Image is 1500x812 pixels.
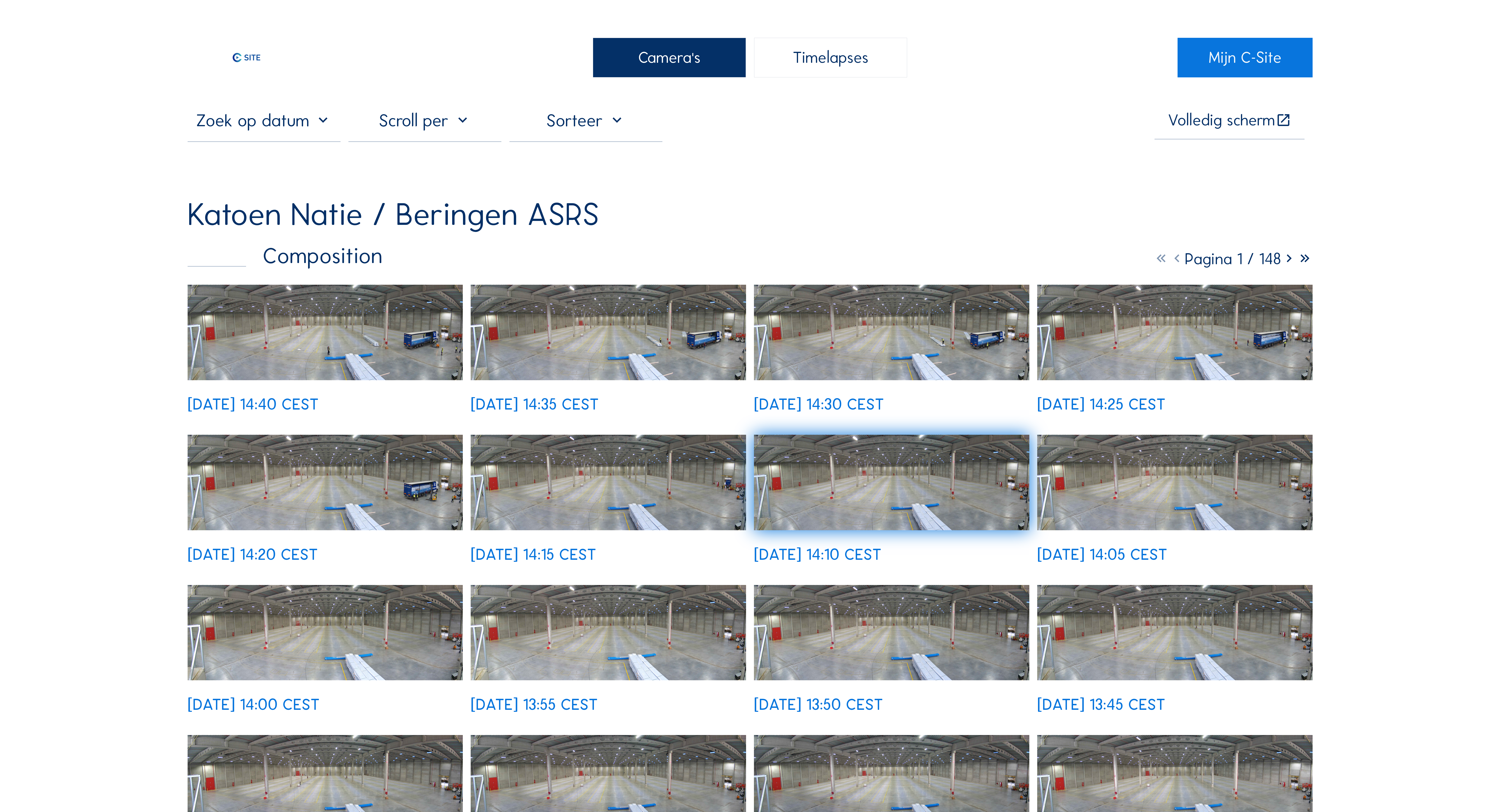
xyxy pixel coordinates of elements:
div: [DATE] 14:15 CEST [471,547,596,562]
input: Zoek op datum 󰅀 [188,110,341,131]
div: [DATE] 14:20 CEST [188,547,318,562]
div: Volledig scherm [1168,112,1275,129]
img: image_53773345 [754,285,1029,380]
div: [DATE] 14:40 CEST [188,396,319,412]
div: [DATE] 13:45 CEST [1037,697,1165,712]
span: Pagina 1 / 148 [1185,249,1281,268]
div: [DATE] 14:10 CEST [754,547,881,562]
img: image_53772465 [188,585,463,680]
div: [DATE] 14:30 CEST [754,396,884,412]
div: Composition [188,245,382,267]
img: image_53772287 [471,585,746,680]
img: image_53772909 [471,435,746,530]
div: [DATE] 14:05 CEST [1037,547,1167,562]
a: C-SITE Logo [188,38,323,77]
div: Timelapses [754,38,907,77]
div: Katoen Natie / Beringen ASRS [188,198,599,230]
img: image_53772046 [1037,585,1313,680]
img: image_53772712 [754,435,1029,530]
div: [DATE] 13:55 CEST [471,697,598,712]
div: [DATE] 13:50 CEST [754,697,883,712]
img: image_53772982 [188,435,463,530]
div: [DATE] 14:35 CEST [471,396,599,412]
img: image_53773149 [1037,285,1313,380]
img: image_53772209 [754,585,1029,680]
img: image_53773583 [188,285,463,380]
img: C-SITE Logo [188,38,305,77]
div: [DATE] 14:25 CEST [1037,396,1166,412]
a: Mijn C-Site [1178,38,1313,77]
img: image_53773500 [471,285,746,380]
div: Camera's [593,38,746,77]
div: [DATE] 14:00 CEST [188,697,320,712]
img: image_53772636 [1037,435,1313,530]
